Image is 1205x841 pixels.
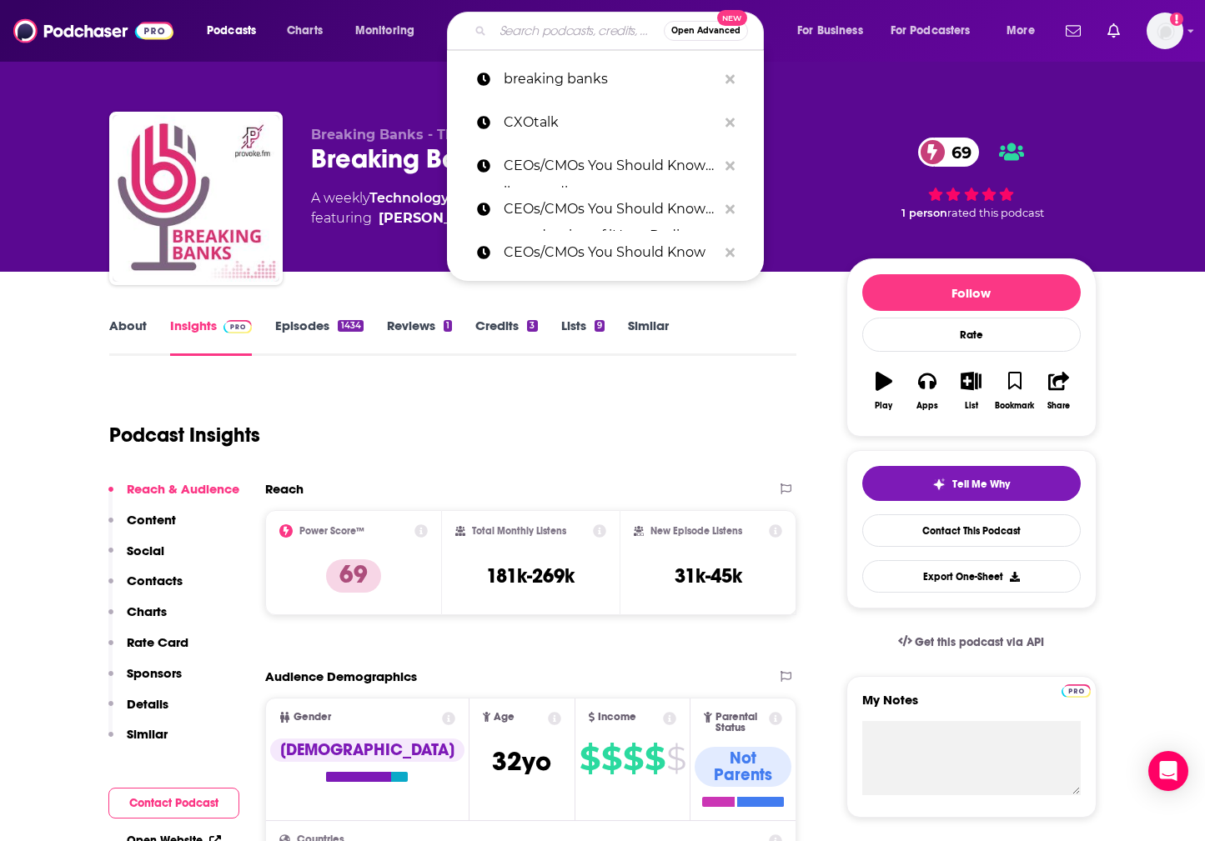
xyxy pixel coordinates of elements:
a: About [109,318,147,356]
span: 1 person [901,207,947,219]
button: Contacts [108,573,183,603]
label: My Notes [862,692,1081,721]
a: Technology [369,190,449,206]
p: Social [127,543,164,558]
div: Bookmark [995,401,1034,411]
button: Charts [108,603,167,634]
h2: Reach [265,481,304,497]
img: Breaking Banks [113,115,279,282]
a: Pro website [1062,682,1091,698]
span: Logged in as gmalloy [1147,13,1183,49]
span: Parental Status [715,712,766,733]
button: Share [1037,361,1080,421]
p: CEOs/CMOs You Should Know [504,231,717,274]
span: rated this podcast [947,207,1044,219]
button: open menu [786,18,884,44]
button: Contact Podcast [108,788,239,818]
button: Play [862,361,906,421]
h2: Total Monthly Listens [472,525,566,537]
button: Rate Card [108,634,188,665]
button: Apps [906,361,949,421]
h3: 181k-269k [486,563,575,588]
div: 9 [595,320,605,332]
div: List [965,401,978,411]
p: 69 [326,559,381,593]
button: Bookmark [993,361,1037,421]
button: Social [108,543,164,573]
a: CEOs/CMOs You Should Know - a production of iHeartRadio [447,188,764,231]
p: Contacts [127,573,183,588]
div: 3 [527,320,537,332]
div: Apps [916,401,938,411]
span: Tell Me Why [952,478,1010,491]
a: CXOtalk [447,101,764,144]
div: Not Parents [695,747,791,787]
button: Details [108,696,168,727]
a: Similar [628,318,669,356]
input: Search podcasts, credits, & more... [493,18,664,44]
h1: Podcast Insights [109,423,260,448]
div: 69 1 personrated this podcast [846,127,1097,230]
span: Open Advanced [671,27,741,35]
span: New [717,10,747,26]
a: Episodes1434 [275,318,363,356]
a: InsightsPodchaser Pro [170,318,253,356]
span: Monitoring [355,19,414,43]
div: A weekly podcast [311,188,656,228]
div: Search podcasts, credits, & more... [463,12,780,50]
img: Podchaser Pro [223,320,253,333]
img: Podchaser - Follow, Share and Rate Podcasts [13,15,173,47]
a: 69 [918,138,980,167]
p: Sponsors [127,665,182,681]
button: open menu [880,18,995,44]
a: CEOs/CMOs You Should Know iheartradio [447,144,764,188]
span: 69 [935,138,980,167]
h2: Power Score™ [299,525,364,537]
div: Play [875,401,892,411]
span: $ [645,745,665,772]
img: User Profile [1147,13,1183,49]
button: Open AdvancedNew [664,21,748,41]
div: 1434 [338,320,363,332]
span: For Business [797,19,863,43]
a: Contact This Podcast [862,514,1081,547]
a: breaking banks [447,58,764,101]
span: featuring [311,208,656,228]
button: List [949,361,992,421]
button: Follow [862,274,1081,311]
p: CXOtalk [504,101,717,144]
button: Similar [108,726,168,757]
span: $ [601,745,621,772]
h2: New Episode Listens [650,525,742,537]
a: Charts [276,18,333,44]
button: tell me why sparkleTell Me Why [862,466,1081,501]
p: Charts [127,603,167,619]
span: Charts [287,19,323,43]
a: Reviews1 [387,318,452,356]
button: Reach & Audience [108,481,239,512]
p: CEOs/CMOs You Should Know iheartradio [504,144,717,188]
div: [DEMOGRAPHIC_DATA] [270,738,464,762]
button: open menu [344,18,436,44]
p: Rate Card [127,634,188,650]
button: Show profile menu [1147,13,1183,49]
button: open menu [195,18,278,44]
a: Show notifications dropdown [1101,17,1127,45]
p: Content [127,512,176,528]
p: breaking banks [504,58,717,101]
span: Breaking Banks - The #1 Global Fintech Podcast [311,127,648,143]
span: $ [666,745,685,772]
span: For Podcasters [891,19,971,43]
button: Sponsors [108,665,182,696]
span: $ [623,745,643,772]
span: $ [580,745,600,772]
h2: Audience Demographics [265,668,417,684]
div: Open Intercom Messenger [1148,751,1188,791]
div: 1 [444,320,452,332]
button: open menu [995,18,1056,44]
span: 32 yo [492,745,551,778]
span: Income [598,712,636,723]
button: Export One-Sheet [862,560,1081,593]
